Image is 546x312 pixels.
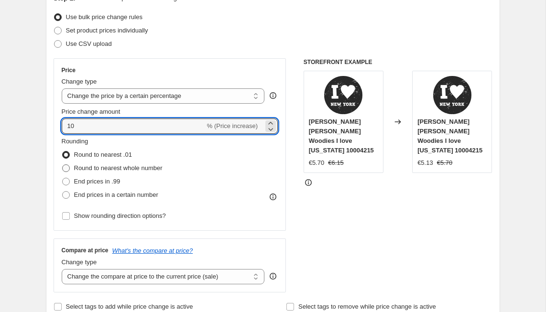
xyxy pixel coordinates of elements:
[268,271,278,281] div: help
[62,258,97,266] span: Change type
[328,158,344,168] strike: €6.15
[74,212,166,219] span: Show rounding direction options?
[62,66,76,74] h3: Price
[66,13,142,21] span: Use bulk price change rules
[62,118,205,134] input: -15
[324,76,362,114] img: artemio-oferta-artemio-sello-madera-woodies-i-love-new-york-10004215-7244801736764_80x.jpg
[417,158,433,168] div: €5.13
[66,303,193,310] span: Select tags to add while price change is active
[74,164,163,172] span: Round to nearest whole number
[74,178,120,185] span: End prices in .99
[62,108,120,115] span: Price change amount
[309,118,374,154] span: [PERSON_NAME] [PERSON_NAME] Woodies I love [US_STATE] 10004215
[66,40,112,47] span: Use CSV upload
[62,247,109,254] h3: Compare at price
[309,158,325,168] div: €5.70
[62,78,97,85] span: Change type
[417,118,482,154] span: [PERSON_NAME] [PERSON_NAME] Woodies I love [US_STATE] 10004215
[62,138,88,145] span: Rounding
[298,303,436,310] span: Select tags to remove while price change is active
[433,76,471,114] img: artemio-oferta-artemio-sello-madera-woodies-i-love-new-york-10004215-7244801736764_80x.jpg
[74,191,158,198] span: End prices in a certain number
[74,151,132,158] span: Round to nearest .01
[207,122,258,129] span: % (Price increase)
[112,247,193,254] button: What's the compare at price?
[437,158,453,168] strike: €5.70
[66,27,148,34] span: Set product prices individually
[268,91,278,100] div: help
[304,58,492,66] h6: STOREFRONT EXAMPLE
